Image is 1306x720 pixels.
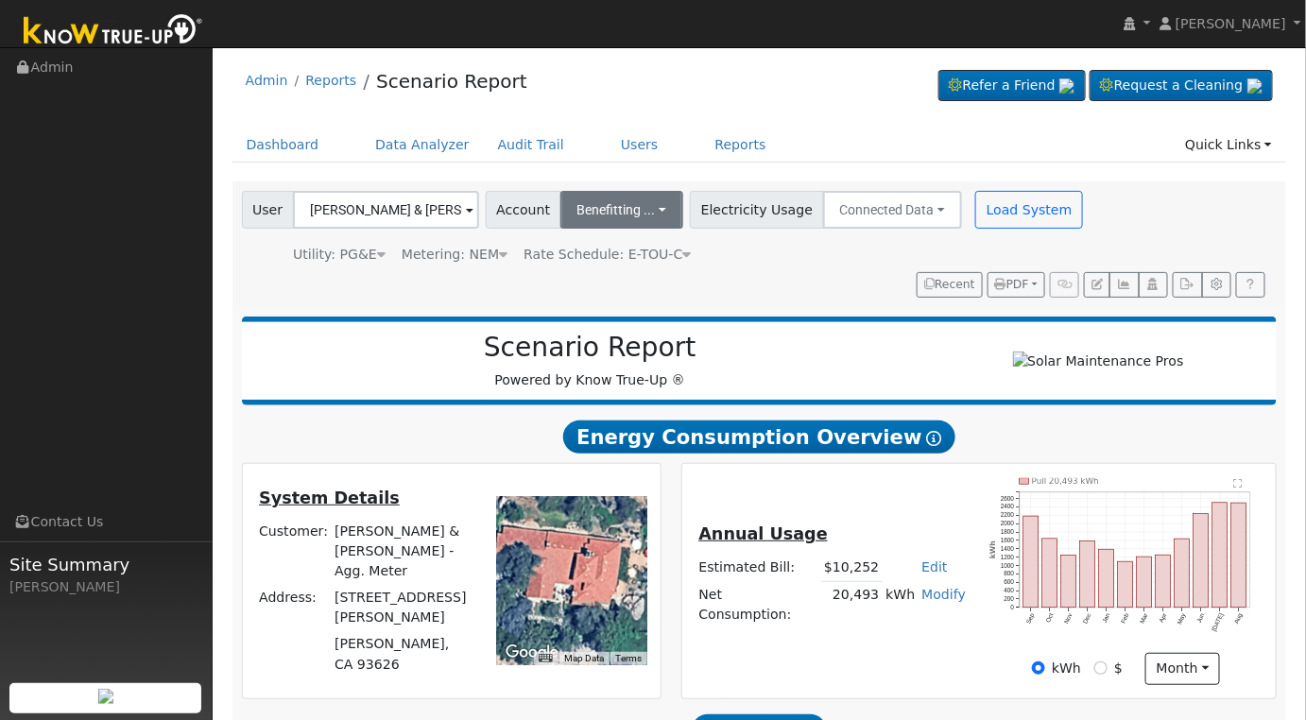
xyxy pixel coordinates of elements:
[332,631,476,677] td: [PERSON_NAME], CA 93626
[1139,611,1149,625] text: Mar
[9,577,202,597] div: [PERSON_NAME]
[615,653,642,663] a: Terms (opens in new tab)
[256,518,332,584] td: Customer:
[232,128,334,163] a: Dashboard
[988,540,997,558] text: kWh
[293,245,386,265] div: Utility: PG&E
[1061,555,1076,608] rect: onclick=""
[1247,78,1263,94] img: retrieve
[486,191,561,229] span: Account
[1094,661,1108,675] input: $
[1001,554,1015,560] text: 1200
[1001,545,1015,552] text: 1400
[1090,70,1273,102] a: Request a Cleaning
[524,247,691,262] span: Alias: ETOUC
[607,128,673,163] a: Users
[1145,653,1220,685] button: month
[501,641,563,665] a: Open this area in Google Maps (opens a new window)
[14,10,213,53] img: Know True-Up
[1082,611,1093,625] text: Dec
[995,278,1029,291] span: PDF
[98,689,113,704] img: retrieve
[1236,272,1265,299] a: Help Link
[921,559,947,574] a: Edit
[1099,549,1114,608] rect: onclick=""
[376,70,527,93] a: Scenario Report
[1137,557,1152,608] rect: onclick=""
[1023,516,1039,608] rect: onclick=""
[1032,661,1045,675] input: kWh
[484,128,578,163] a: Audit Trail
[1156,555,1171,608] rect: onclick=""
[251,332,929,390] div: Powered by Know True-Up ®
[1044,612,1055,624] text: Oct
[1196,611,1207,624] text: Jun
[701,128,781,163] a: Reports
[1001,520,1015,526] text: 2000
[501,641,563,665] img: Google
[1202,272,1231,299] button: Settings
[305,73,356,88] a: Reports
[361,128,484,163] a: Data Analyzer
[1114,659,1123,678] label: $
[261,332,919,364] h2: Scenario Report
[821,581,883,627] td: 20,493
[883,581,919,627] td: kWh
[1171,128,1286,163] a: Quick Links
[1001,528,1015,535] text: 1800
[1013,351,1184,371] img: Solar Maintenance Pros
[938,70,1086,102] a: Refer a Friend
[1001,503,1015,509] text: 2400
[927,431,942,446] i: Show Help
[1080,541,1095,608] rect: onclick=""
[1159,611,1170,624] text: Apr
[539,652,552,665] button: Keyboard shortcuts
[1120,611,1130,624] text: Feb
[1001,561,1015,568] text: 1000
[246,73,288,88] a: Admin
[1118,561,1133,608] rect: onclick=""
[1233,611,1245,625] text: Aug
[242,191,294,229] span: User
[1063,611,1074,625] text: Nov
[690,191,823,229] span: Electricity Usage
[1001,537,1015,543] text: 1600
[921,587,966,602] a: Modify
[696,581,821,627] td: Net Consumption:
[1211,612,1226,633] text: [DATE]
[699,524,828,543] u: Annual Usage
[9,552,202,577] span: Site Summary
[1212,503,1228,608] rect: onclick=""
[1176,16,1286,31] span: [PERSON_NAME]
[1011,604,1015,610] text: 0
[1001,511,1015,518] text: 2200
[563,420,954,454] span: Energy Consumption Overview
[332,518,476,584] td: [PERSON_NAME] & [PERSON_NAME] - Agg. Meter
[1004,595,1014,602] text: 200
[1025,611,1037,625] text: Sep
[988,272,1045,299] button: PDF
[1032,476,1099,486] text: Pull 20,493 kWh
[564,652,604,665] button: Map Data
[1175,539,1190,608] rect: onclick=""
[332,585,476,631] td: [STREET_ADDRESS][PERSON_NAME]
[1173,272,1202,299] button: Export Interval Data
[1194,513,1209,607] rect: onclick=""
[1177,611,1189,626] text: May
[1234,478,1243,488] text: 
[402,245,507,265] div: Metering: NEM
[1004,570,1014,576] text: 800
[293,191,479,229] input: Select a User
[256,585,332,631] td: Address:
[1109,272,1139,299] button: Multi-Series Graph
[1231,503,1246,608] rect: onclick=""
[917,272,983,299] button: Recent
[975,191,1083,229] button: Load System
[1042,539,1057,608] rect: onclick=""
[1001,494,1015,501] text: 2600
[560,191,684,229] button: Benefitting ...
[823,191,963,229] button: Connected Data
[577,202,656,217] span: Benefitting ...
[696,555,821,582] td: Estimated Bill:
[821,555,883,582] td: $10,252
